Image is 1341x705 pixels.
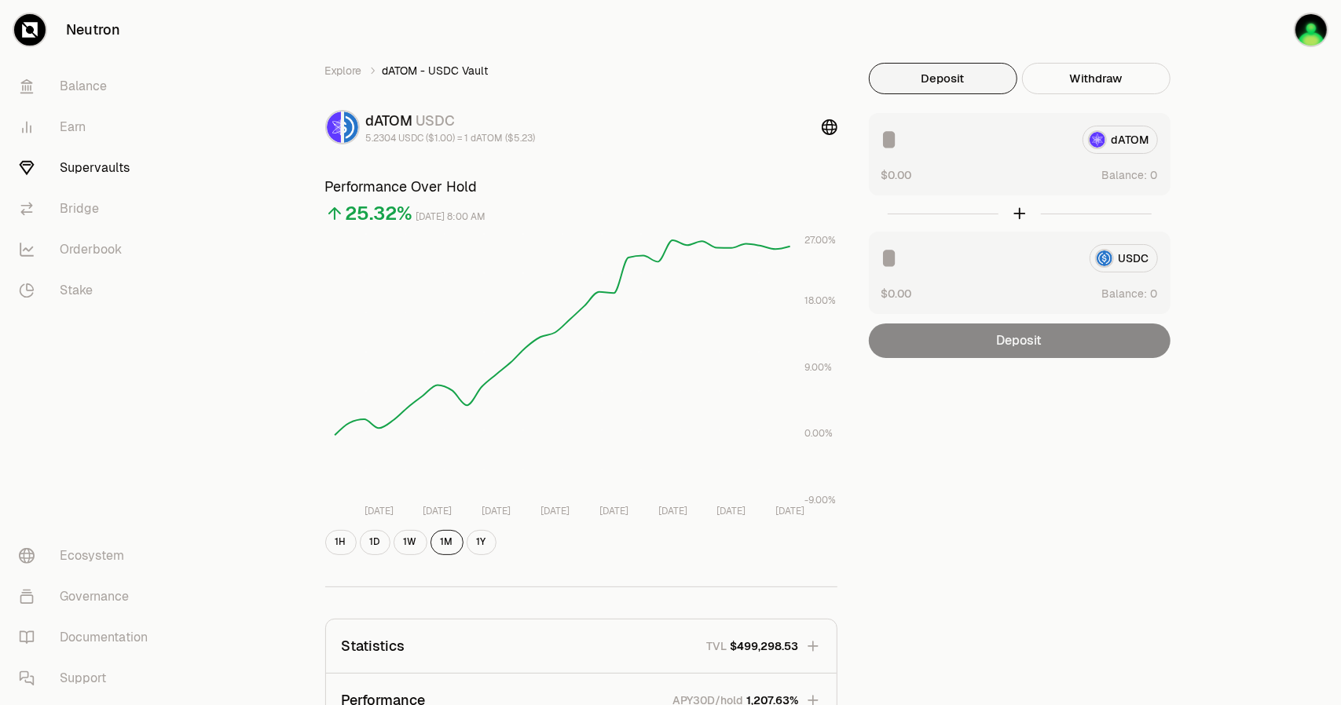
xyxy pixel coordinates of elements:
nav: breadcrumb [325,63,837,79]
span: Balance: [1102,167,1148,183]
div: dATOM [366,110,536,132]
p: TVL [707,638,727,654]
button: 1H [325,530,357,555]
tspan: [DATE] [775,505,804,517]
tspan: 0.00% [804,427,832,440]
a: Support [6,658,170,699]
button: 1W [394,530,427,555]
a: Ecosystem [6,535,170,576]
tspan: [DATE] [482,505,511,517]
img: USDC Logo [344,111,358,143]
button: 1D [360,530,390,555]
tspan: [DATE] [364,505,393,517]
tspan: [DATE] [423,505,452,517]
a: Bridge [6,188,170,229]
img: zhirong80 [1295,14,1327,46]
a: Documentation [6,617,170,658]
tspan: 9.00% [804,361,831,374]
span: USDC [416,111,456,130]
div: [DATE] 8:00 AM [416,208,486,226]
button: Withdraw [1022,63,1171,94]
span: dATOM - USDC Vault [383,63,489,79]
button: 1M [431,530,463,555]
a: Earn [6,107,170,148]
a: Explore [325,63,362,79]
a: Stake [6,270,170,311]
tspan: [DATE] [658,505,687,517]
tspan: -9.00% [804,494,835,506]
span: Balance: [1102,286,1148,301]
div: 25.32% [346,201,413,226]
div: 5.2304 USDC ($1.00) = 1 dATOM ($5.23) [366,132,536,144]
button: 1Y [467,530,496,555]
button: StatisticsTVL$499,298.53 [326,619,837,673]
tspan: [DATE] [540,505,570,517]
a: Balance [6,66,170,107]
button: $0.00 [881,285,912,301]
tspan: 18.00% [804,294,835,307]
tspan: 27.00% [804,234,835,247]
p: Statistics [342,635,405,657]
tspan: [DATE] [599,505,628,517]
h3: Performance Over Hold [325,176,837,198]
img: dATOM Logo [327,111,341,143]
button: Deposit [869,63,1017,94]
span: $499,298.53 [731,638,799,654]
tspan: [DATE] [716,505,746,517]
button: $0.00 [881,166,912,183]
a: Governance [6,576,170,617]
a: Supervaults [6,148,170,188]
a: Orderbook [6,229,170,270]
